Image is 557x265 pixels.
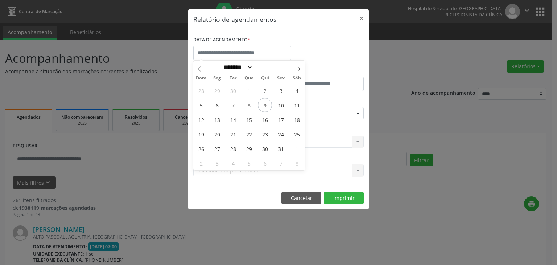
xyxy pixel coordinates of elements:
[242,113,256,127] span: Outubro 15, 2025
[194,127,208,141] span: Outubro 19, 2025
[194,83,208,98] span: Setembro 28, 2025
[253,64,277,71] input: Year
[226,98,240,112] span: Outubro 7, 2025
[257,76,273,81] span: Qui
[274,142,288,156] span: Outubro 31, 2025
[290,113,304,127] span: Outubro 18, 2025
[274,98,288,112] span: Outubro 10, 2025
[258,98,272,112] span: Outubro 9, 2025
[258,142,272,156] span: Outubro 30, 2025
[274,156,288,170] span: Novembro 7, 2025
[242,142,256,156] span: Outubro 29, 2025
[242,127,256,141] span: Outubro 22, 2025
[242,156,256,170] span: Novembro 5, 2025
[258,113,272,127] span: Outubro 16, 2025
[210,83,224,98] span: Setembro 29, 2025
[289,76,305,81] span: Sáb
[193,15,276,24] h5: Relatório de agendamentos
[290,142,304,156] span: Novembro 1, 2025
[242,83,256,98] span: Outubro 1, 2025
[274,83,288,98] span: Outubro 3, 2025
[274,127,288,141] span: Outubro 24, 2025
[354,9,369,27] button: Close
[210,113,224,127] span: Outubro 13, 2025
[210,142,224,156] span: Outubro 27, 2025
[194,98,208,112] span: Outubro 5, 2025
[210,98,224,112] span: Outubro 6, 2025
[281,192,321,204] button: Cancelar
[280,65,364,77] label: ATÉ
[258,83,272,98] span: Outubro 2, 2025
[193,34,250,46] label: DATA DE AGENDAMENTO
[258,156,272,170] span: Novembro 6, 2025
[226,156,240,170] span: Novembro 4, 2025
[225,76,241,81] span: Ter
[194,156,208,170] span: Novembro 2, 2025
[226,127,240,141] span: Outubro 21, 2025
[193,76,209,81] span: Dom
[242,98,256,112] span: Outubro 8, 2025
[226,142,240,156] span: Outubro 28, 2025
[209,76,225,81] span: Seg
[226,113,240,127] span: Outubro 14, 2025
[226,83,240,98] span: Setembro 30, 2025
[194,113,208,127] span: Outubro 12, 2025
[210,156,224,170] span: Novembro 3, 2025
[290,98,304,112] span: Outubro 11, 2025
[290,127,304,141] span: Outubro 25, 2025
[258,127,272,141] span: Outubro 23, 2025
[194,142,208,156] span: Outubro 26, 2025
[290,156,304,170] span: Novembro 8, 2025
[221,64,253,71] select: Month
[241,76,257,81] span: Qua
[290,83,304,98] span: Outubro 4, 2025
[210,127,224,141] span: Outubro 20, 2025
[273,76,289,81] span: Sex
[324,192,364,204] button: Imprimir
[274,113,288,127] span: Outubro 17, 2025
